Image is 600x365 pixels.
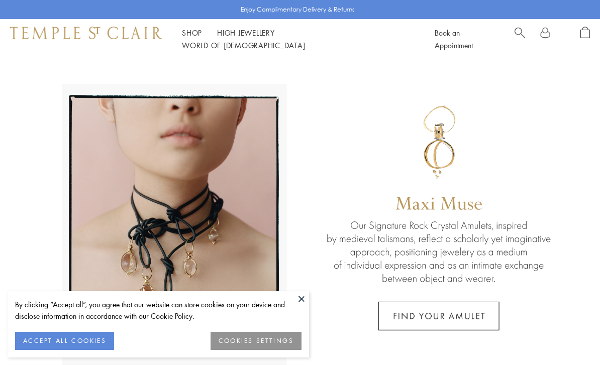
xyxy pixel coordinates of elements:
iframe: Gorgias live chat messenger [550,318,590,355]
a: ShopShop [182,28,202,38]
nav: Main navigation [182,27,412,52]
button: ACCEPT ALL COOKIES [15,332,114,350]
a: Search [515,27,525,52]
div: By clicking “Accept all”, you agree that our website can store cookies on your device and disclos... [15,299,302,322]
button: COOKIES SETTINGS [211,332,302,350]
img: Temple St. Clair [10,27,162,39]
a: High JewelleryHigh Jewellery [217,28,275,38]
a: Open Shopping Bag [580,27,590,52]
a: Book an Appointment [435,28,473,50]
p: Enjoy Complimentary Delivery & Returns [241,5,355,15]
a: World of [DEMOGRAPHIC_DATA]World of [DEMOGRAPHIC_DATA] [182,40,305,50]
